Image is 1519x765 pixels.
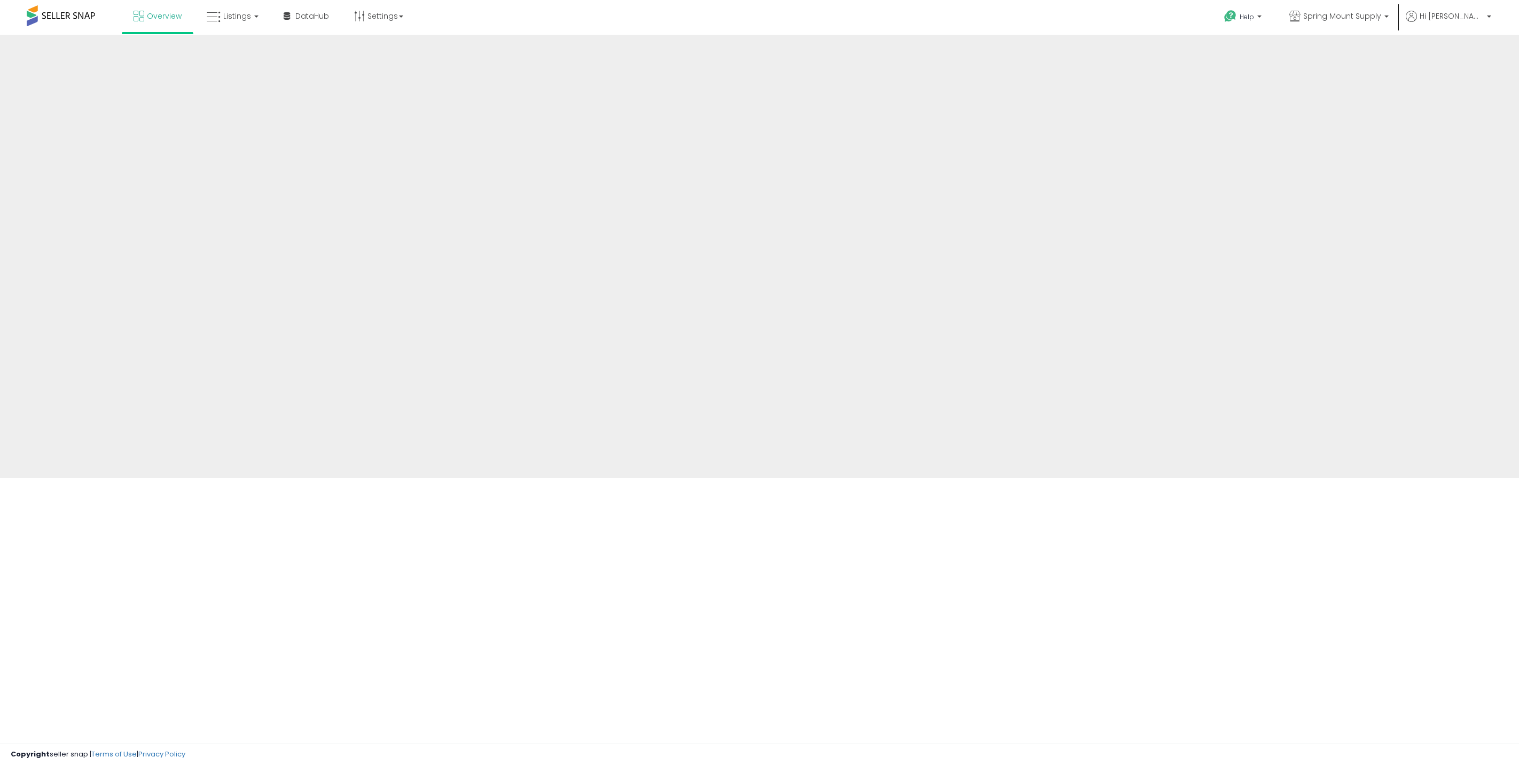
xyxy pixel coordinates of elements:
[1406,11,1491,35] a: Hi [PERSON_NAME]
[1216,2,1272,35] a: Help
[1420,11,1484,21] span: Hi [PERSON_NAME]
[295,11,329,21] span: DataHub
[1240,12,1254,21] span: Help
[1224,10,1237,23] i: Get Help
[147,11,182,21] span: Overview
[223,11,251,21] span: Listings
[1303,11,1381,21] span: Spring Mount Supply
